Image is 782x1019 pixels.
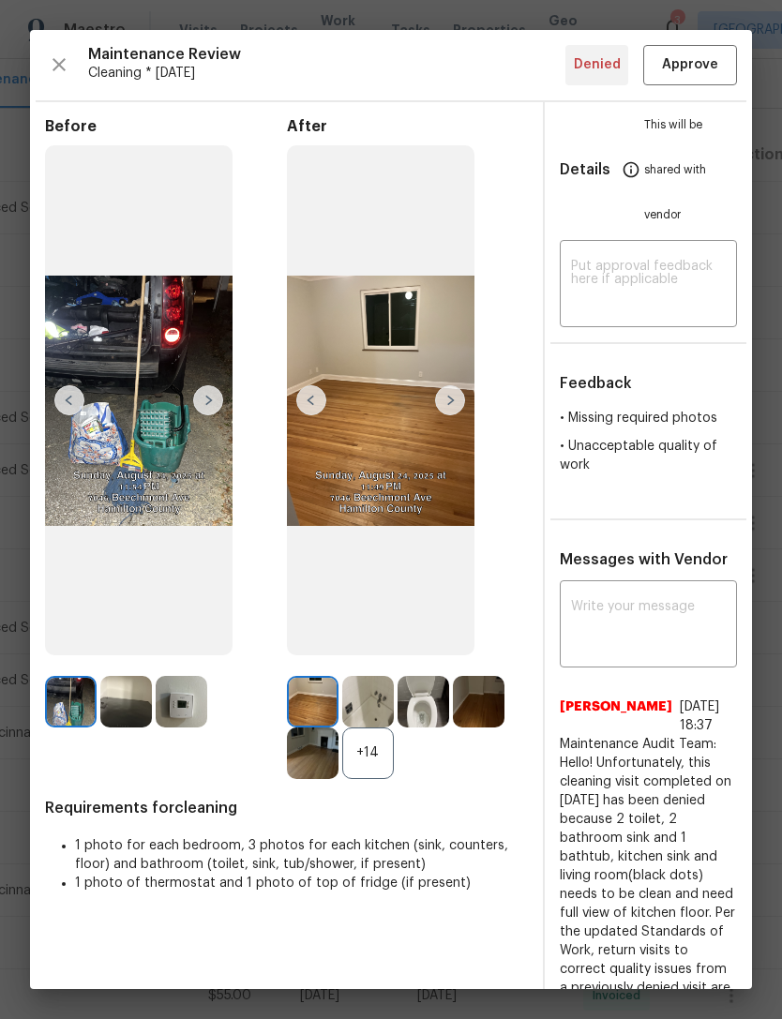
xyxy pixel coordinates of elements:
[560,552,728,567] span: Messages with Vendor
[560,376,632,391] span: Feedback
[88,64,565,82] span: Cleaning * [DATE]
[193,385,223,415] img: right-chevron-button-url
[296,385,326,415] img: left-chevron-button-url
[644,102,737,237] span: This will be shared with vendor
[54,385,84,415] img: left-chevron-button-url
[680,700,719,732] span: [DATE] 18:37
[643,45,737,85] button: Approve
[560,412,717,425] span: • Missing required photos
[560,697,672,735] span: [PERSON_NAME]
[662,53,718,77] span: Approve
[342,727,394,779] div: +14
[88,45,565,64] span: Maintenance Review
[45,799,528,817] span: Requirements for cleaning
[45,117,287,136] span: Before
[75,874,528,892] li: 1 photo of thermostat and 1 photo of top of fridge (if present)
[75,836,528,874] li: 1 photo for each bedroom, 3 photos for each kitchen (sink, counters, floor) and bathroom (toilet,...
[560,147,610,192] span: Details
[287,117,529,136] span: After
[560,440,717,472] span: • Unacceptable quality of work
[435,385,465,415] img: right-chevron-button-url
